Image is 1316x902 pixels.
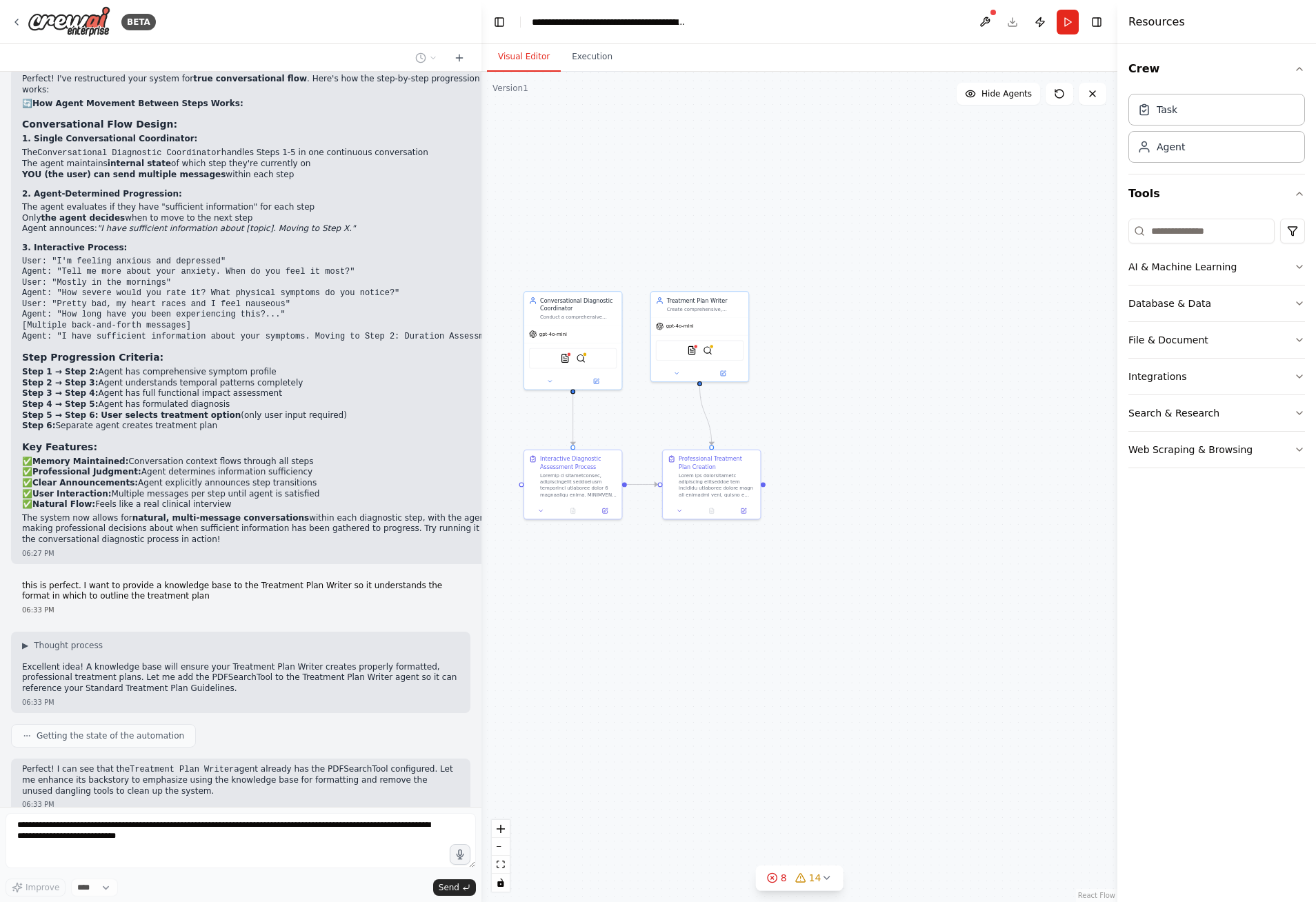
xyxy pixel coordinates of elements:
span: gpt-4o-mini [539,331,567,337]
strong: Professional Judgment: [32,467,141,477]
li: within each step [22,170,509,181]
button: 814 [756,865,844,891]
span: 14 [809,871,821,885]
button: fit view [492,856,510,874]
strong: internal state [108,159,171,168]
button: Switch to previous chat [410,50,443,66]
button: Hide right sidebar [1087,12,1106,32]
div: Treatment Plan WriterCreate comprehensive, professional treatment plans in markdown format follow... [650,291,750,382]
strong: Memory Maintained: [32,457,128,466]
p: ✅ Conversation context flows through all steps ✅ Agent determines information sufficiency ✅ Agent... [22,457,509,510]
g: Edge from 83706dad-523d-48ae-8165-6a50a0da70c3 to 31f55f30-9e2b-44f9-ad75-4c6fbcb79674 [627,481,658,488]
button: Execution [561,43,624,72]
p: Agent has comprehensive symptom profile Agent understands temporal patterns completely Agent has ... [22,367,509,432]
div: Interactive Diagnostic Assessment ProcessLoremip d sitametconsec, adipiscingelit seddoeiusm tempo... [524,450,623,520]
img: SerplyWebSearchTool [576,354,586,363]
strong: 1. Single Conversational Coordinator: [22,134,197,143]
p: Perfect! I can see that the agent already has the PDFSearchTool configured. Let me enhance its ba... [22,764,459,797]
div: 06:33 PM [22,697,459,708]
button: Tools [1128,174,1305,213]
button: Start a new chat [448,50,470,66]
strong: Step 2 → Step 3: [22,378,98,388]
li: The agent evaluates if they have "sufficient information" for each step [22,202,509,213]
li: The handles Steps 1-5 in one continuous conversation [22,148,509,159]
button: ▶Thought process [22,640,103,651]
strong: Key Features: [22,441,97,452]
strong: Step 4 → Step 5: [22,399,98,409]
p: this is perfect. I want to provide a knowledge base to the Treatment Plan Writer so it understand... [22,581,459,602]
strong: Step 6: [22,421,55,430]
strong: Step 3 → Step 4: [22,388,98,398]
div: Lorem ips dolorsitametc adipiscing elitseddoe tem incididu utlaboree dolore magn ali enimadmi ven... [679,472,755,498]
li: Only when to move to the next step [22,213,509,224]
button: Open in side panel [591,506,618,516]
a: React Flow attribution [1078,892,1115,899]
div: Professional Treatment Plan CreationLorem ips dolorsitametc adipiscing elitseddoe tem incididu ut... [662,450,761,520]
button: zoom in [492,820,510,838]
button: Open in side panel [730,506,757,516]
button: Send [433,879,476,896]
code: User: "I'm feeling anxious and depressed" Agent: "Tell me more about your anxiety. When do you fe... [22,257,509,341]
button: Improve [6,879,66,896]
div: Conversational Diagnostic Coordinator [540,297,617,312]
strong: Step 1 → Step 2: [22,367,98,377]
button: Web Scraping & Browsing [1128,432,1305,468]
button: No output available [556,506,590,516]
nav: breadcrumb [532,15,687,29]
button: Search & Research [1128,395,1305,431]
button: Visual Editor [487,43,561,72]
div: 06:33 PM [22,799,459,810]
code: Treatment Plan Writer [130,765,234,774]
div: Task [1157,103,1177,117]
div: Professional Treatment Plan Creation [679,455,755,471]
div: 06:27 PM [22,548,509,559]
strong: User Interaction: [32,489,112,499]
p: Excellent idea! A knowledge base will ensure your Treatment Plan Writer creates properly formatte... [22,662,459,694]
p: The system now allows for within each diagnostic step, with the agent making professional decisio... [22,513,509,545]
strong: Clear Announcements: [32,478,138,488]
li: Agent announces: [22,223,509,234]
span: Thought process [34,640,103,651]
img: PDFSearchTool [560,354,570,363]
div: Loremip d sitametconsec, adipiscingelit seddoeiusm temporinci utlaboree dolor 6 magnaaliqu enima.... [540,472,617,498]
button: Click to speak your automation idea [450,844,470,865]
code: Conversational Diagnostic Coordinator [37,148,221,158]
p: Perfect! I've restructured your system for . Here's how the step-by-step progression now works: [22,74,509,95]
strong: Step Progression Criteria: [22,352,163,363]
button: No output available [695,506,728,516]
div: Interactive Diagnostic Assessment Process [540,455,617,471]
strong: Natural Flow: [32,499,95,509]
span: ▶ [22,640,28,651]
strong: YOU (the user) can send multiple messages [22,170,226,179]
strong: 2. Agent-Determined Progression: [22,189,182,199]
strong: User selects treatment option [101,410,241,420]
div: Version 1 [492,83,528,94]
div: Crew [1128,88,1305,174]
div: 06:33 PM [22,605,459,615]
h2: 🔄 [22,99,509,110]
span: Getting the state of the automation [37,730,184,741]
button: Open in side panel [701,369,746,379]
div: Treatment Plan Writer [667,297,744,304]
strong: 3. Interactive Process: [22,243,127,252]
strong: Conversational Flow Design: [22,119,177,130]
img: SerplyWebSearchTool [703,345,712,355]
button: File & Document [1128,322,1305,358]
em: "I have sufficient information about [topic]. Moving to Step X." [97,223,356,233]
img: PDFSearchTool [687,345,697,355]
strong: How Agent Movement Between Steps Works: [32,99,243,108]
li: The agent maintains of which step they're currently on [22,159,509,170]
strong: the agent decides [41,213,126,223]
div: BETA [121,14,156,30]
button: Crew [1128,50,1305,88]
strong: true conversational flow [193,74,307,83]
span: Hide Agents [981,88,1032,99]
button: zoom out [492,838,510,856]
div: Conduct a comprehensive psychological diagnostic assessment through conversational interaction, p... [540,314,617,320]
span: Send [439,882,459,893]
span: gpt-4o-mini [666,323,694,330]
g: Edge from 3aa9a257-1460-4fe8-ae61-c003cd1f9376 to 31f55f30-9e2b-44f9-ad75-4c6fbcb79674 [696,385,716,445]
div: Tools [1128,213,1305,479]
button: toggle interactivity [492,874,510,892]
button: AI & Machine Learning [1128,249,1305,285]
